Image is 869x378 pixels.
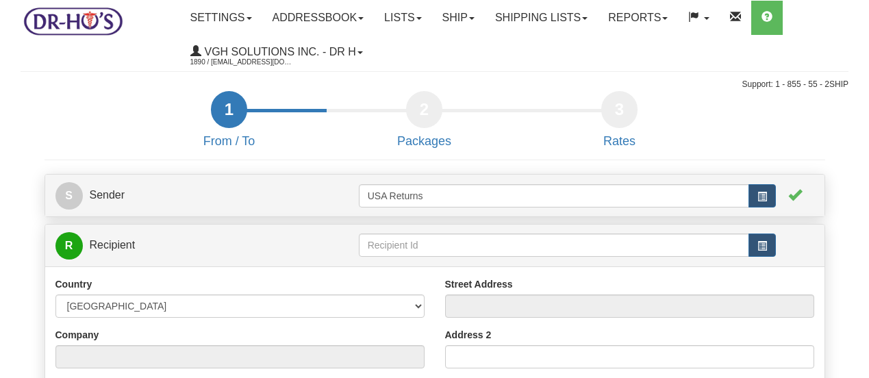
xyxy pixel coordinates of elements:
label: Country [55,277,92,291]
a: 3 Rates [522,103,717,149]
span: 1890 / [EMAIL_ADDRESS][DOMAIN_NAME] [190,55,293,69]
a: SSender [55,181,359,210]
h4: Packages [327,135,522,149]
span: R [55,232,83,260]
a: Ship [432,1,485,35]
span: VGH Solutions Inc. - Dr H [201,46,356,58]
a: RRecipient [55,231,321,260]
h4: Rates [522,135,717,149]
img: logo1890.jpg [21,3,125,38]
label: Street Address [445,277,513,291]
div: 1 [211,91,247,128]
label: Company [55,328,99,342]
a: Lists [374,1,431,35]
div: Support: 1 - 855 - 55 - 2SHIP [21,79,848,90]
span: S [55,182,83,210]
a: Addressbook [262,1,375,35]
label: Address 2 [445,328,492,342]
iframe: chat widget [837,119,868,259]
div: 2 [406,91,442,128]
input: Sender Id [359,184,749,207]
a: Shipping lists [485,1,598,35]
a: 2 Packages [327,103,522,149]
a: 1 From / To [131,103,327,149]
input: Recipient Id [359,234,749,257]
div: 3 [601,91,638,128]
a: VGH Solutions Inc. - Dr H 1890 / [EMAIL_ADDRESS][DOMAIN_NAME] [180,35,373,69]
a: Settings [180,1,262,35]
h4: From / To [131,135,327,149]
a: Reports [598,1,678,35]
